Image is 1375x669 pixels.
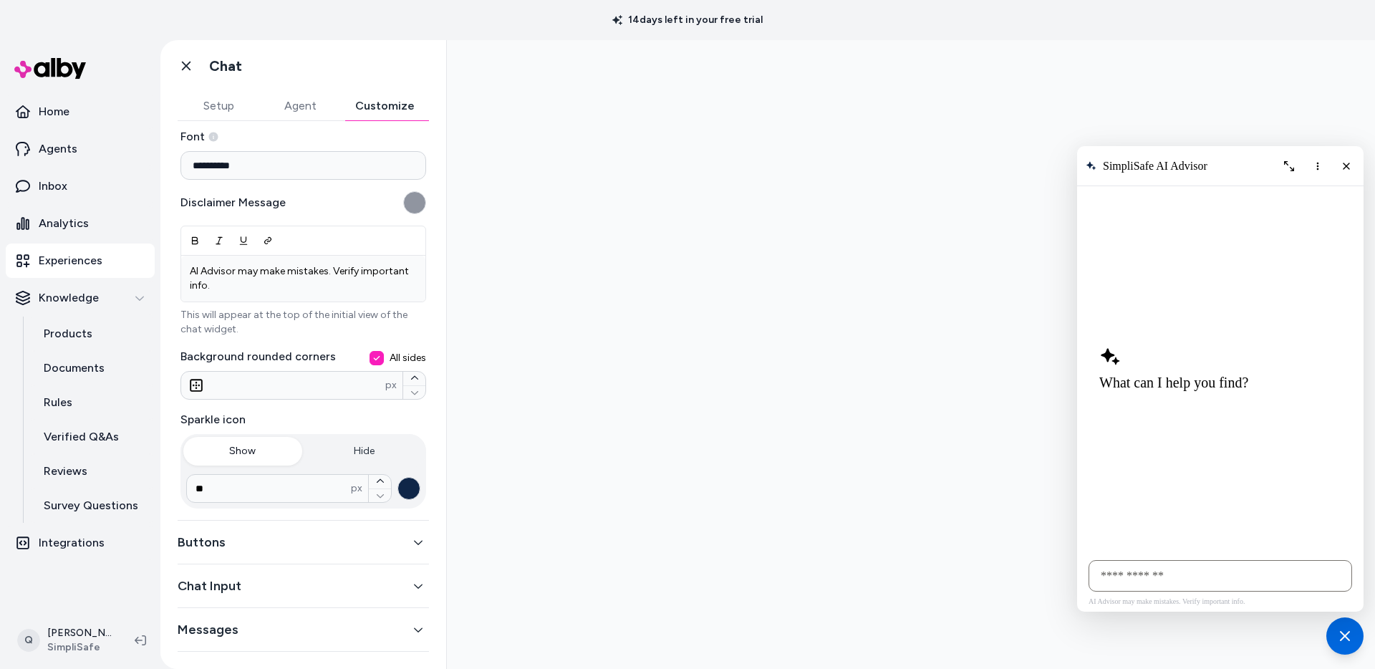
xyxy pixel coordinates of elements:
[183,228,207,254] button: Bold (Ctrl+B)
[29,385,155,420] a: Rules
[6,132,155,166] a: Agents
[47,640,112,655] span: SimpliSafe
[44,463,87,480] p: Reviews
[180,128,426,145] label: Font
[29,488,155,523] a: Survey Questions
[44,394,72,411] p: Rules
[180,411,426,428] label: Sparkle icon
[259,92,341,120] button: Agent
[6,526,155,560] a: Integrations
[6,95,155,129] a: Home
[178,576,429,596] button: Chat Input
[9,617,123,663] button: Q[PERSON_NAME]SimpliSafe
[39,215,89,232] p: Analytics
[178,532,429,552] button: Buttons
[256,228,280,254] button: Link
[341,92,429,120] button: Customize
[351,481,362,496] span: px
[180,348,426,365] label: Background rounded corners
[231,228,256,254] button: Underline (Ctrl+I)
[29,351,155,385] a: Documents
[14,58,86,79] img: alby Logo
[6,206,155,241] a: Analytics
[385,378,397,393] span: px
[44,360,105,377] p: Documents
[390,351,426,365] span: All sides
[39,140,77,158] p: Agents
[39,103,69,120] p: Home
[183,437,302,466] button: Show
[178,92,259,120] button: Setup
[29,420,155,454] a: Verified Q&As
[178,14,429,509] div: General
[190,264,417,293] p: AI Advisor may make mistakes. Verify important info.
[44,325,92,342] p: Products
[305,437,424,466] button: Hide
[207,228,231,254] button: Italic (Ctrl+U)
[39,534,105,552] p: Integrations
[39,178,67,195] p: Inbox
[44,497,138,514] p: Survey Questions
[39,289,99,307] p: Knowledge
[370,351,384,365] button: All sides
[17,629,40,652] span: Q
[29,454,155,488] a: Reviews
[44,428,119,446] p: Verified Q&As
[29,317,155,351] a: Products
[47,626,112,640] p: [PERSON_NAME]
[178,620,429,640] button: Messages
[180,194,286,211] label: Disclaimer Message
[6,169,155,203] a: Inbox
[604,13,771,27] p: 14 days left in your free trial
[39,252,102,269] p: Experiences
[6,244,155,278] a: Experiences
[180,308,426,337] p: This will appear at the top of the initial view of the chat widget.
[209,57,242,75] h1: Chat
[6,281,155,315] button: Knowledge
